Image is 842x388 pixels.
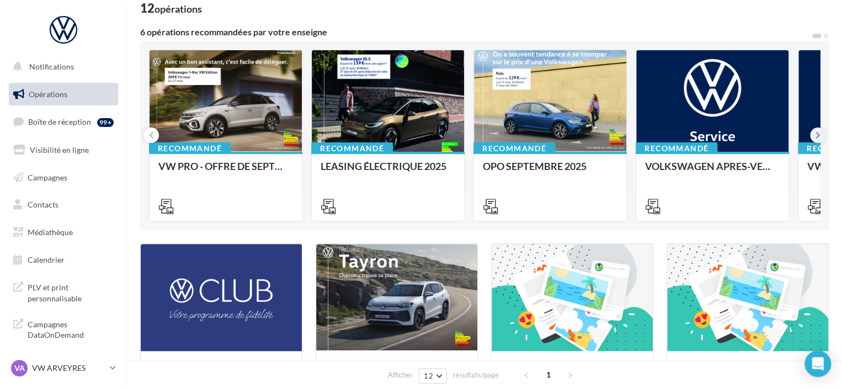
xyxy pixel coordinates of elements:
div: VOLKSWAGEN APRES-VENTE [645,161,780,183]
span: Afficher [388,370,413,380]
span: Contacts [28,200,58,209]
div: Recommandé [149,142,231,155]
div: OPO SEPTEMBRE 2025 [483,161,617,183]
span: résultats/page [453,370,499,380]
div: Recommandé [636,142,717,155]
span: Campagnes [28,172,67,182]
div: LEASING ÉLECTRIQUE 2025 [321,161,455,183]
span: Opérations [29,89,67,99]
a: Médiathèque [7,221,120,244]
button: Notifications [7,55,116,78]
span: Notifications [29,62,74,71]
a: Contacts [7,193,120,216]
a: VA VW ARVEYRES [9,358,118,379]
div: 99+ [97,118,114,127]
div: Campagnes sponsorisées OPO [676,360,819,382]
span: PLV et print personnalisable [28,280,114,304]
span: Calendrier [28,255,65,264]
span: Visibilité en ligne [30,145,89,155]
a: Visibilité en ligne [7,139,120,162]
a: Opérations [7,83,120,106]
button: 12 [419,368,447,384]
a: Calendrier [7,248,120,272]
div: opérations [154,4,202,14]
span: Médiathèque [28,227,73,237]
span: Campagnes DataOnDemand [28,317,114,341]
span: 12 [424,371,433,380]
div: VW PRO - OFFRE DE SEPTEMBRE 25 [158,161,293,183]
span: VA [14,363,25,374]
p: VW ARVEYRES [32,363,105,374]
span: 1 [540,366,557,384]
div: 12 [140,2,202,14]
a: Campagnes [7,166,120,189]
a: Boîte de réception99+ [7,110,120,134]
div: 6 opérations recommandées par votre enseigne [140,28,811,36]
span: Boîte de réception [28,117,91,126]
div: Recommandé [311,142,393,155]
div: VW CLUB [150,360,293,382]
div: Opération libre [500,360,644,382]
div: Recommandé [473,142,555,155]
div: Open Intercom Messenger [804,350,831,377]
div: NOUVEAU TAYRON - MARS 2025 [325,360,468,382]
a: Campagnes DataOnDemand [7,312,120,345]
a: PLV et print personnalisable [7,275,120,308]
